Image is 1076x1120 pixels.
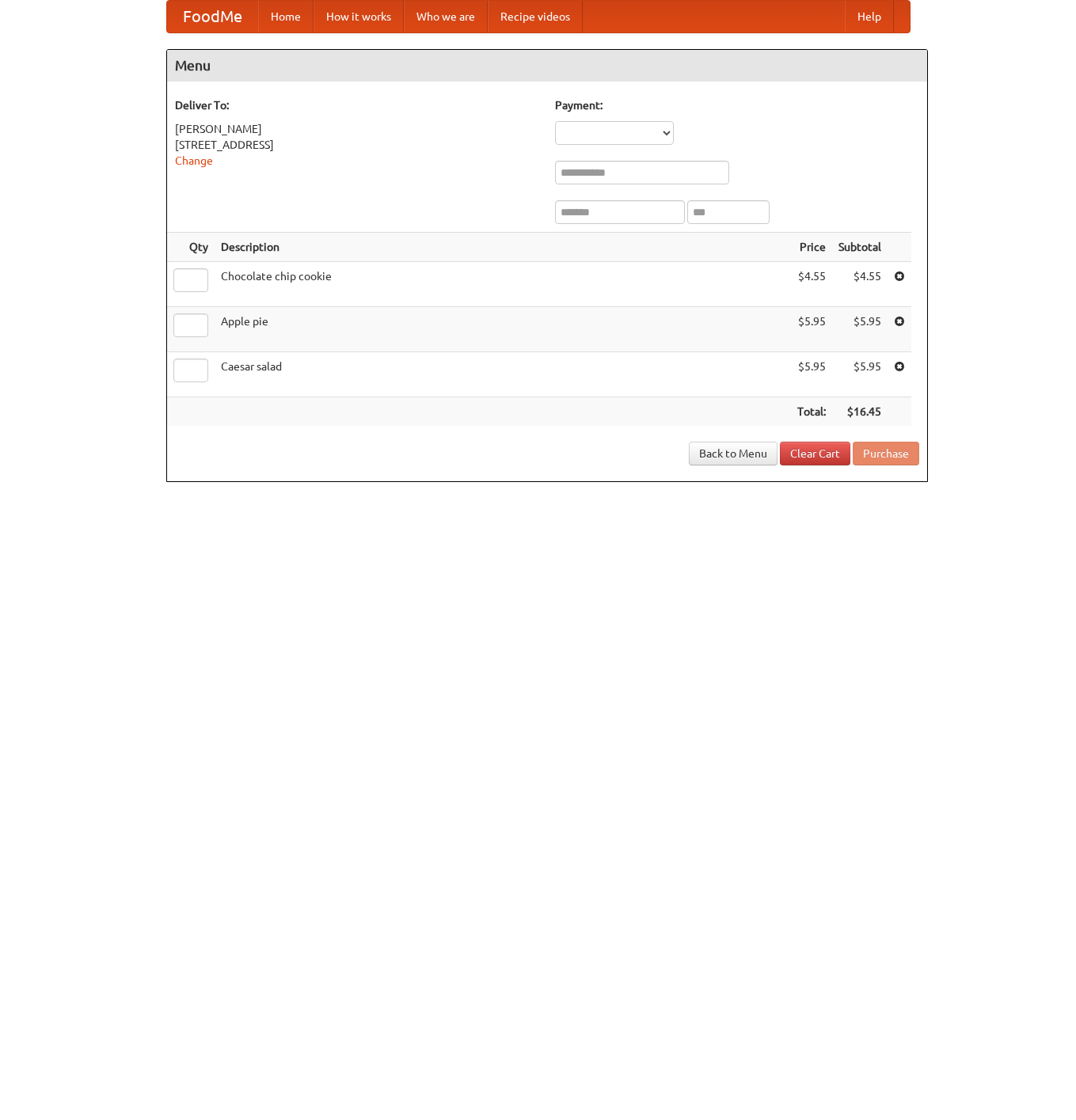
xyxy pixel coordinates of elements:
[832,352,888,397] td: $5.95
[853,442,919,465] button: Purchase
[832,262,888,307] td: $4.55
[689,442,778,465] a: Back to Menu
[791,307,832,352] td: $5.95
[167,50,927,82] h4: Menu
[488,1,583,32] a: Recipe videos
[832,397,888,427] th: $16.45
[215,262,791,307] td: Chocolate chip cookie
[832,233,888,262] th: Subtotal
[404,1,488,32] a: Who we are
[314,1,404,32] a: How it works
[167,233,215,262] th: Qty
[555,97,919,113] h5: Payment:
[215,233,791,262] th: Description
[780,442,850,465] a: Clear Cart
[175,121,539,137] div: [PERSON_NAME]
[832,307,888,352] td: $5.95
[791,262,832,307] td: $4.55
[215,352,791,397] td: Caesar salad
[175,137,539,153] div: [STREET_ADDRESS]
[791,352,832,397] td: $5.95
[175,97,539,113] h5: Deliver To:
[845,1,894,32] a: Help
[258,1,314,32] a: Home
[175,154,213,167] a: Change
[791,397,832,427] th: Total:
[167,1,258,32] a: FoodMe
[791,233,832,262] th: Price
[215,307,791,352] td: Apple pie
